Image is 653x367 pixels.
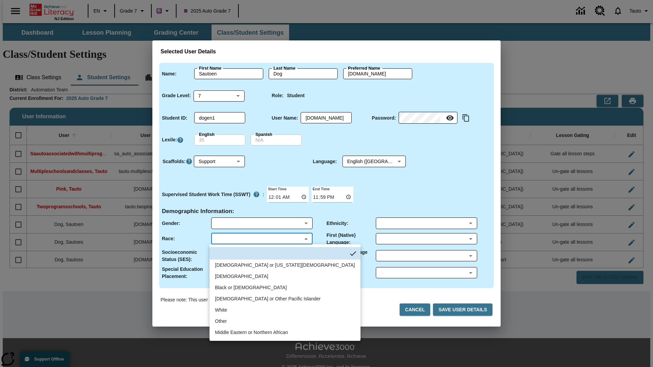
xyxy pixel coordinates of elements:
li: American Indian or Alaska Native [210,260,361,271]
li: White [210,304,361,316]
li: Black or African American [210,282,361,293]
li: Asian [210,271,361,282]
div: Native Hawaiian or Other Pacific Islander [215,295,321,302]
div: Black or African American [215,284,287,291]
li: Other [210,316,361,327]
div: White [215,307,227,314]
div: American Indian or Alaska Native [215,262,355,269]
li: Native Hawaiian or Other Pacific Islander [210,293,361,304]
div: Middle Eastern or Northern African [215,329,288,336]
div: Asian [215,273,268,280]
li: Middle Eastern or Northern African [210,327,361,338]
li: No Item Selected [210,247,361,260]
div: Other [215,318,227,325]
